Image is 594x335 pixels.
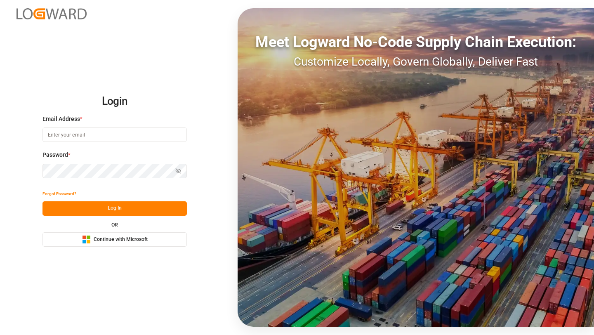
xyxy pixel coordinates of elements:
[111,222,118,227] small: OR
[42,232,187,247] button: Continue with Microsoft
[238,53,594,71] div: Customize Locally, Govern Globally, Deliver Fast
[42,88,187,115] h2: Login
[238,31,594,53] div: Meet Logward No-Code Supply Chain Execution:
[42,187,76,201] button: Forgot Password?
[94,236,148,243] span: Continue with Microsoft
[42,127,187,142] input: Enter your email
[16,8,87,19] img: Logward_new_orange.png
[42,151,68,159] span: Password
[42,115,80,123] span: Email Address
[42,201,187,216] button: Log In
